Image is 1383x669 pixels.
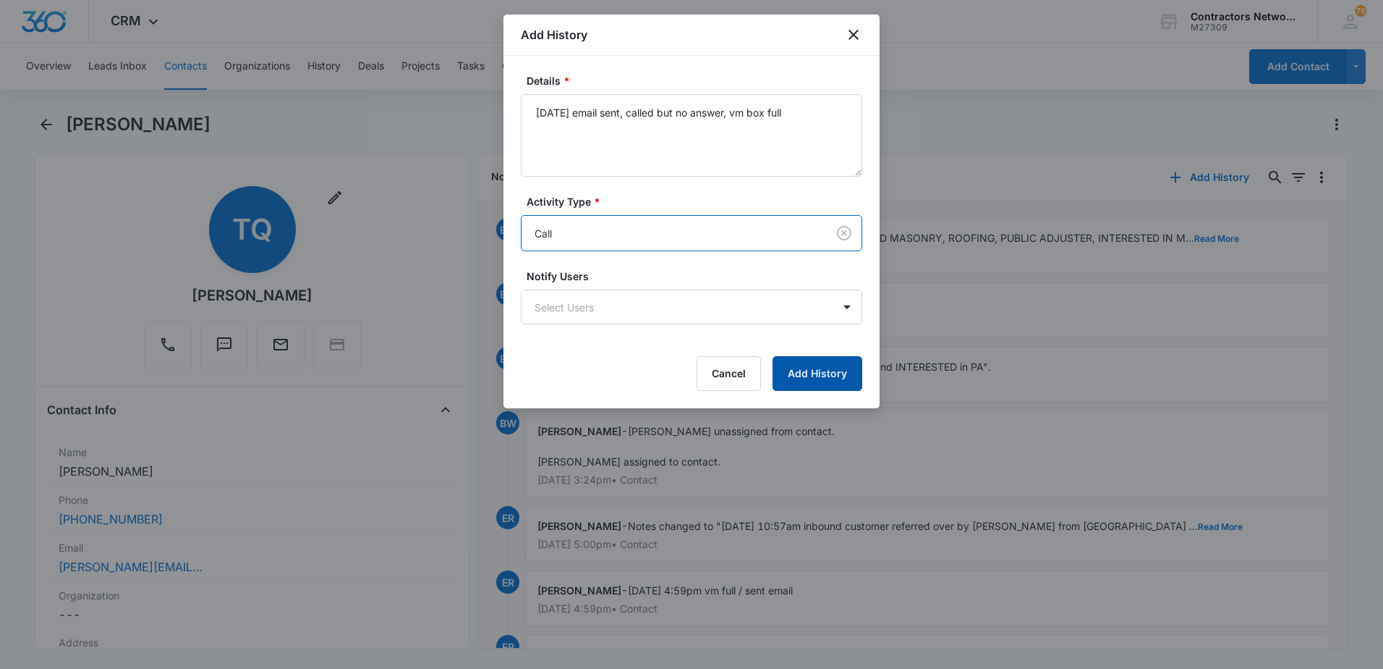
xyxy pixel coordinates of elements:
[697,356,761,391] button: Cancel
[845,26,862,43] button: close
[527,269,868,284] label: Notify Users
[521,94,862,177] textarea: [DATE] email sent, called but no answer, vm box full
[527,73,868,88] label: Details
[521,26,587,43] h1: Add History
[773,356,862,391] button: Add History
[833,222,856,245] button: Clear
[527,194,868,209] label: Activity Type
